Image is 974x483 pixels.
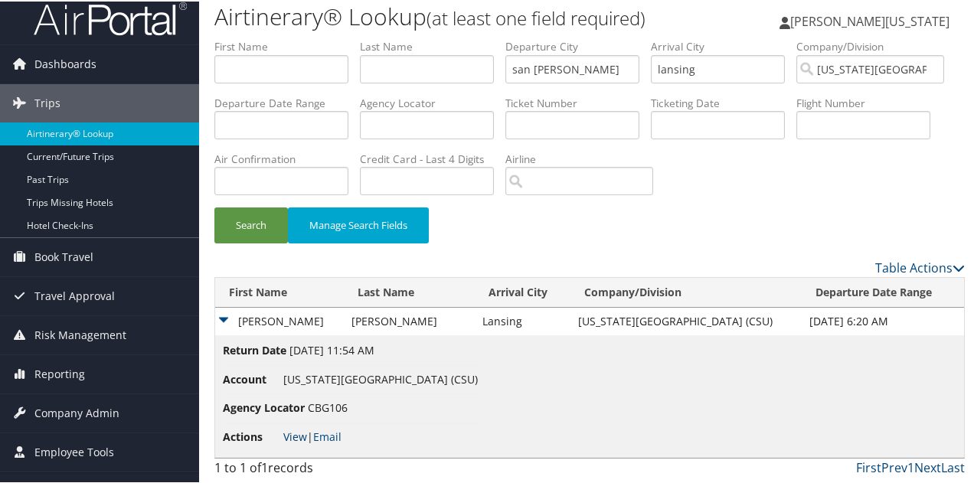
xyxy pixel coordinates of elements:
[34,354,85,392] span: Reporting
[289,341,374,356] span: [DATE] 11:54 AM
[505,150,665,165] label: Airline
[914,458,941,475] a: Next
[215,306,344,334] td: [PERSON_NAME]
[360,150,505,165] label: Credit Card - Last 4 Digits
[288,206,429,242] button: Manage Search Fields
[283,370,478,385] span: [US_STATE][GEOGRAPHIC_DATA] (CSU)
[223,398,305,415] span: Agency Locator
[941,458,965,475] a: Last
[34,237,93,275] span: Book Travel
[214,150,360,165] label: Air Confirmation
[313,428,342,442] a: Email
[308,399,348,413] span: CBG106
[881,458,907,475] a: Prev
[214,94,360,109] label: Departure Date Range
[261,458,268,475] span: 1
[802,276,964,306] th: Departure Date Range: activate to sort column ascending
[223,341,286,357] span: Return Date
[856,458,881,475] a: First
[360,94,505,109] label: Agency Locator
[505,94,651,109] label: Ticket Number
[802,306,964,334] td: [DATE] 6:20 AM
[875,258,965,275] a: Table Actions
[427,4,646,29] small: (at least one field required)
[360,38,505,53] label: Last Name
[475,306,570,334] td: Lansing
[790,11,949,28] span: [PERSON_NAME][US_STATE]
[651,38,796,53] label: Arrival City
[214,38,360,53] label: First Name
[214,457,385,483] div: 1 to 1 of records
[505,38,651,53] label: Departure City
[907,458,914,475] a: 1
[344,306,475,334] td: [PERSON_NAME]
[283,428,342,442] span: |
[34,315,126,353] span: Risk Management
[34,432,114,470] span: Employee Tools
[796,94,942,109] label: Flight Number
[570,276,802,306] th: Company/Division
[223,370,280,387] span: Account
[570,306,802,334] td: [US_STATE][GEOGRAPHIC_DATA] (CSU)
[344,276,475,306] th: Last Name: activate to sort column ascending
[34,393,119,431] span: Company Admin
[475,276,570,306] th: Arrival City: activate to sort column ascending
[34,276,115,314] span: Travel Approval
[215,276,344,306] th: First Name: activate to sort column ascending
[796,38,956,53] label: Company/Division
[34,83,60,121] span: Trips
[214,206,288,242] button: Search
[651,94,796,109] label: Ticketing Date
[34,44,96,82] span: Dashboards
[223,427,280,444] span: Actions
[283,428,307,442] a: View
